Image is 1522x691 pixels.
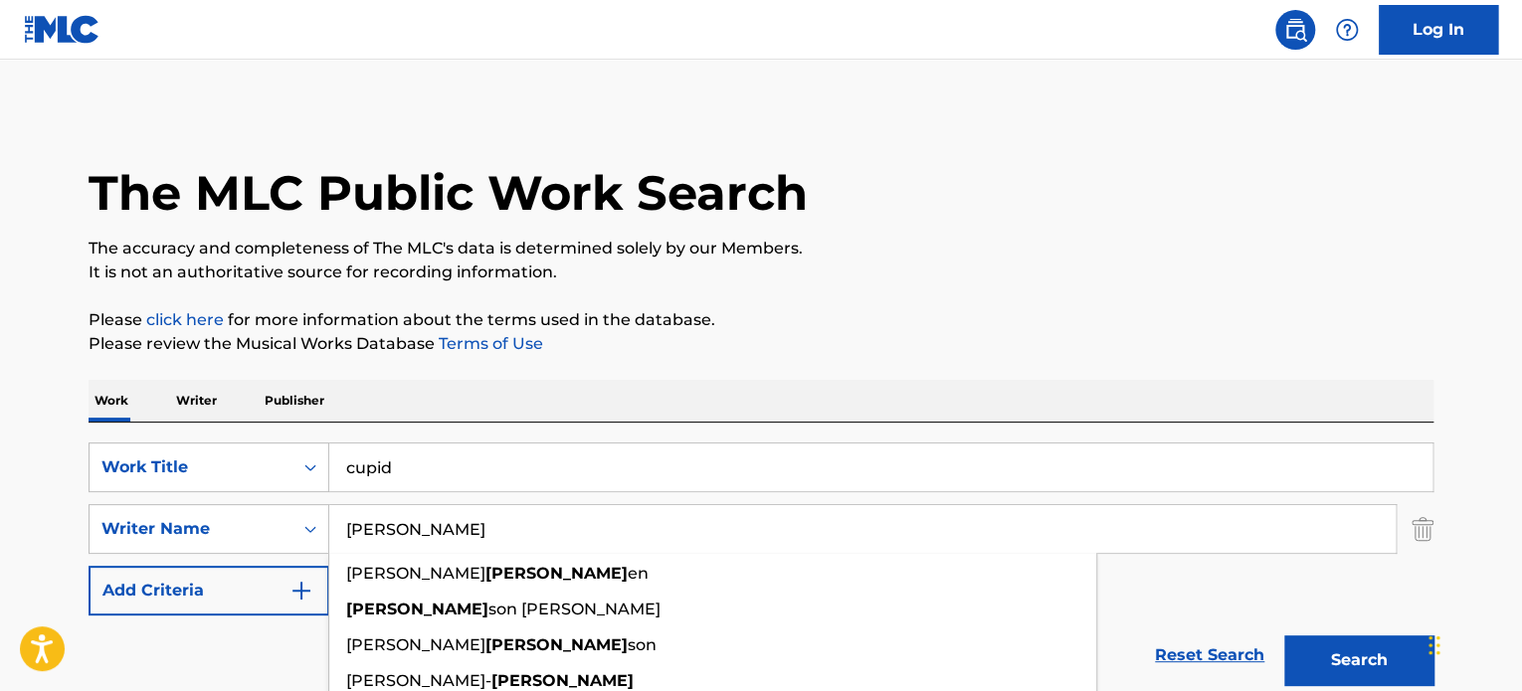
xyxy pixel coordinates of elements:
[89,308,1433,332] p: Please for more information about the terms used in the database.
[346,635,485,654] span: [PERSON_NAME]
[1145,633,1274,677] a: Reset Search
[89,260,1433,284] p: It is not an authoritative source for recording information.
[89,163,808,223] h1: The MLC Public Work Search
[1412,504,1433,554] img: Delete Criterion
[1379,5,1498,55] a: Log In
[628,564,649,583] span: en
[1284,635,1433,685] button: Search
[89,237,1433,260] p: The accuracy and completeness of The MLC's data is determined solely by our Members.
[346,564,485,583] span: [PERSON_NAME]
[346,671,491,690] span: [PERSON_NAME]-
[1283,18,1307,42] img: search
[24,15,100,44] img: MLC Logo
[485,635,628,654] strong: [PERSON_NAME]
[170,380,223,422] p: Writer
[491,671,634,690] strong: [PERSON_NAME]
[259,380,330,422] p: Publisher
[488,600,661,618] span: son [PERSON_NAME]
[89,380,134,422] p: Work
[1428,615,1440,675] div: Drag
[1275,10,1315,50] a: Public Search
[146,310,224,329] a: click here
[89,332,1433,356] p: Please review the Musical Works Database
[101,455,281,479] div: Work Title
[1335,18,1359,42] img: help
[101,517,281,541] div: Writer Name
[1327,10,1367,50] div: Help
[628,635,657,654] span: son
[1423,596,1522,691] iframe: Chat Widget
[435,334,543,353] a: Terms of Use
[485,564,628,583] strong: [PERSON_NAME]
[289,579,313,603] img: 9d2ae6d4665cec9f34b9.svg
[346,600,488,618] strong: [PERSON_NAME]
[89,566,329,615] button: Add Criteria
